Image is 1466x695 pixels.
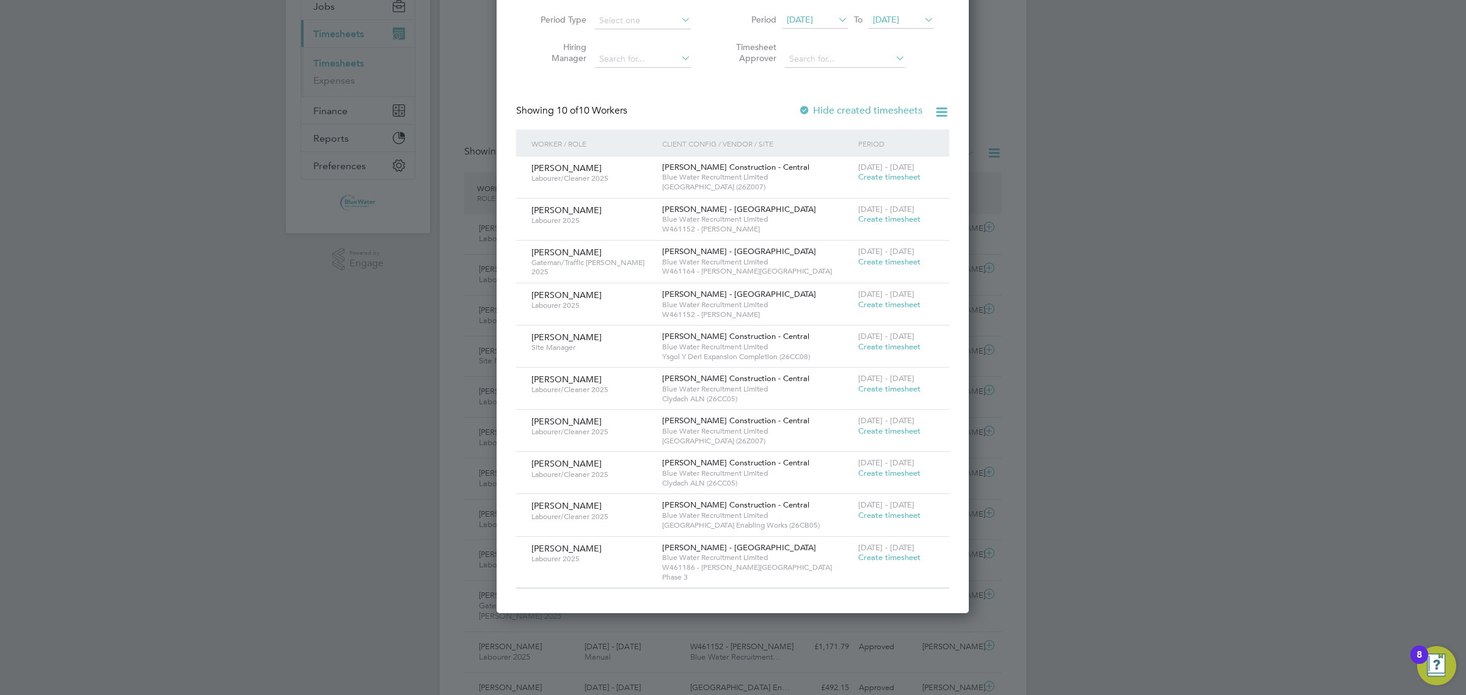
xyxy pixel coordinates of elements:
span: Labourer 2025 [531,216,653,225]
span: Ysgol Y Deri Expansion Completion (26CC08) [662,352,852,362]
span: Site Manager [531,343,653,352]
span: [DATE] [787,14,813,25]
span: Labourer/Cleaner 2025 [531,512,653,522]
div: Client Config / Vendor / Site [659,129,855,158]
span: Create timesheet [858,214,921,224]
span: Blue Water Recruitment Limited [662,553,852,562]
span: [PERSON_NAME] Construction - Central [662,162,809,172]
span: Create timesheet [858,299,921,310]
span: Create timesheet [858,552,921,562]
span: Labourer/Cleaner 2025 [531,173,653,183]
span: Blue Water Recruitment Limited [662,426,852,436]
span: [PERSON_NAME] Construction - Central [662,373,809,384]
span: Clydach ALN (26CC05) [662,394,852,404]
span: W461152 - [PERSON_NAME] [662,224,852,234]
span: Clydach ALN (26CC05) [662,478,852,488]
input: Search for... [785,51,905,68]
span: Blue Water Recruitment Limited [662,342,852,352]
span: Blue Water Recruitment Limited [662,300,852,310]
span: Blue Water Recruitment Limited [662,468,852,478]
span: [PERSON_NAME] [531,458,602,469]
div: Worker / Role [528,129,659,158]
span: [DATE] - [DATE] [858,289,914,299]
span: 10 Workers [556,104,627,117]
span: W461186 - [PERSON_NAME][GEOGRAPHIC_DATA] Phase 3 [662,562,852,581]
span: Gateman/Traffic [PERSON_NAME] 2025 [531,258,653,277]
span: [GEOGRAPHIC_DATA] (26Z007) [662,436,852,446]
span: [PERSON_NAME] Construction - Central [662,457,809,468]
input: Search for... [595,51,691,68]
label: Timesheet Approver [721,42,776,64]
span: [DATE] - [DATE] [858,373,914,384]
span: Blue Water Recruitment Limited [662,214,852,224]
span: [PERSON_NAME] [531,289,602,300]
span: [PERSON_NAME] Construction - Central [662,500,809,510]
span: [DATE] - [DATE] [858,500,914,510]
input: Select one [595,12,691,29]
span: Blue Water Recruitment Limited [662,257,852,267]
span: [PERSON_NAME] [531,162,602,173]
span: [DATE] - [DATE] [858,542,914,553]
span: To [850,12,866,27]
span: [PERSON_NAME] Construction - Central [662,331,809,341]
span: Create timesheet [858,384,921,394]
button: Open Resource Center, 8 new notifications [1417,646,1456,685]
span: Blue Water Recruitment Limited [662,511,852,520]
span: Blue Water Recruitment Limited [662,384,852,394]
span: [PERSON_NAME] [531,416,602,427]
span: [GEOGRAPHIC_DATA] (26Z007) [662,182,852,192]
span: Create timesheet [858,257,921,267]
span: [DATE] [873,14,899,25]
span: [PERSON_NAME] - [GEOGRAPHIC_DATA] [662,542,816,553]
span: [PERSON_NAME] [531,332,602,343]
span: Create timesheet [858,341,921,352]
span: [GEOGRAPHIC_DATA] Enabling Works (26CB05) [662,520,852,530]
span: [DATE] - [DATE] [858,415,914,426]
span: Create timesheet [858,510,921,520]
span: Labourer 2025 [531,554,653,564]
span: [PERSON_NAME] [531,374,602,385]
label: Hide created timesheets [798,104,922,117]
span: [PERSON_NAME] [531,247,602,258]
span: Labourer/Cleaner 2025 [531,427,653,437]
span: [PERSON_NAME] Construction - Central [662,415,809,426]
span: [PERSON_NAME] [531,500,602,511]
span: Create timesheet [858,172,921,182]
span: [PERSON_NAME] - [GEOGRAPHIC_DATA] [662,289,816,299]
span: W461164 - [PERSON_NAME][GEOGRAPHIC_DATA] [662,266,852,276]
span: [PERSON_NAME] - [GEOGRAPHIC_DATA] [662,204,816,214]
span: [DATE] - [DATE] [858,331,914,341]
div: Showing [516,104,630,117]
span: Create timesheet [858,468,921,478]
label: Period Type [531,14,586,25]
span: Labourer 2025 [531,300,653,310]
label: Hiring Manager [531,42,586,64]
span: [DATE] - [DATE] [858,162,914,172]
span: 10 of [556,104,578,117]
span: Labourer/Cleaner 2025 [531,385,653,395]
span: Labourer/Cleaner 2025 [531,470,653,479]
div: Period [855,129,937,158]
span: [PERSON_NAME] [531,543,602,554]
span: [PERSON_NAME] [531,205,602,216]
span: W461152 - [PERSON_NAME] [662,310,852,319]
label: Period [721,14,776,25]
span: Create timesheet [858,426,921,436]
div: 8 [1417,655,1422,671]
span: [DATE] - [DATE] [858,457,914,468]
span: Blue Water Recruitment Limited [662,172,852,182]
span: [DATE] - [DATE] [858,204,914,214]
span: [DATE] - [DATE] [858,246,914,257]
span: [PERSON_NAME] - [GEOGRAPHIC_DATA] [662,246,816,257]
